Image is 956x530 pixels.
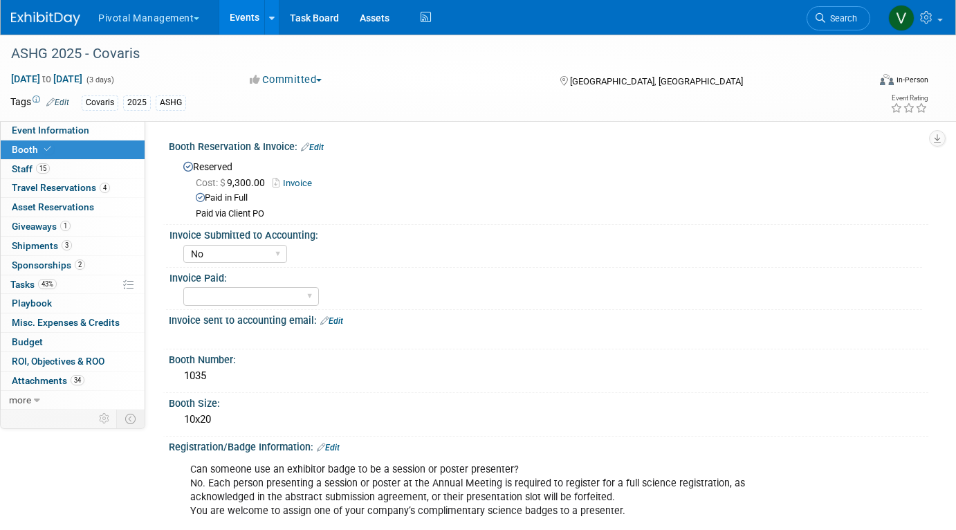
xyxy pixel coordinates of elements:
[12,125,89,136] span: Event Information
[93,410,117,428] td: Personalize Event Tab Strip
[245,73,327,87] button: Committed
[1,256,145,275] a: Sponsorships2
[100,183,110,193] span: 4
[825,13,857,24] span: Search
[169,136,928,154] div: Booth Reservation & Invoice:
[807,6,870,30] a: Search
[11,12,80,26] img: ExhibitDay
[1,294,145,313] a: Playbook
[1,391,145,410] a: more
[12,201,94,212] span: Asset Reservations
[85,75,114,84] span: (3 days)
[169,349,928,367] div: Booth Number:
[9,394,31,405] span: more
[12,182,110,193] span: Travel Reservations
[12,163,50,174] span: Staff
[10,73,83,85] span: [DATE] [DATE]
[117,410,145,428] td: Toggle Event Tabs
[179,156,918,220] div: Reserved
[12,317,120,328] span: Misc. Expenses & Credits
[793,72,928,93] div: Event Format
[71,375,84,385] span: 34
[896,75,928,85] div: In-Person
[60,221,71,231] span: 1
[1,275,145,294] a: Tasks43%
[1,352,145,371] a: ROI, Objectives & ROO
[1,179,145,197] a: Travel Reservations4
[1,333,145,351] a: Budget
[12,336,43,347] span: Budget
[888,5,914,31] img: Valerie Weld
[196,177,227,188] span: Cost: $
[12,240,72,251] span: Shipments
[6,42,850,66] div: ASHG 2025 - Covaris
[123,95,151,110] div: 2025
[196,177,270,188] span: 9,300.00
[1,160,145,179] a: Staff15
[880,74,894,85] img: Format-Inperson.png
[570,76,743,86] span: [GEOGRAPHIC_DATA], [GEOGRAPHIC_DATA]
[12,375,84,386] span: Attachments
[196,192,918,205] div: Paid in Full
[36,163,50,174] span: 15
[1,313,145,332] a: Misc. Expenses & Credits
[10,95,69,111] td: Tags
[12,259,85,271] span: Sponsorships
[12,221,71,232] span: Giveaways
[1,198,145,217] a: Asset Reservations
[196,208,918,220] div: Paid via Client PO
[40,73,53,84] span: to
[82,95,118,110] div: Covaris
[12,356,104,367] span: ROI, Objectives & ROO
[10,279,57,290] span: Tasks
[44,145,51,153] i: Booth reservation complete
[169,437,928,455] div: Registration/Badge Information:
[1,372,145,390] a: Attachments34
[1,237,145,255] a: Shipments3
[169,268,922,285] div: Invoice Paid:
[273,178,319,188] a: Invoice
[38,279,57,289] span: 43%
[301,143,324,152] a: Edit
[1,140,145,159] a: Booth
[12,298,52,309] span: Playbook
[169,225,922,242] div: Invoice Submitted to Accounting:
[317,443,340,453] a: Edit
[156,95,186,110] div: ASHG
[320,316,343,326] a: Edit
[179,365,918,387] div: 1035
[179,409,918,430] div: 10x20
[12,144,54,155] span: Booth
[46,98,69,107] a: Edit
[75,259,85,270] span: 2
[890,95,928,102] div: Event Rating
[1,121,145,140] a: Event Information
[1,217,145,236] a: Giveaways1
[62,240,72,250] span: 3
[169,310,928,328] div: Invoice sent to accounting email:
[169,393,928,410] div: Booth Size:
